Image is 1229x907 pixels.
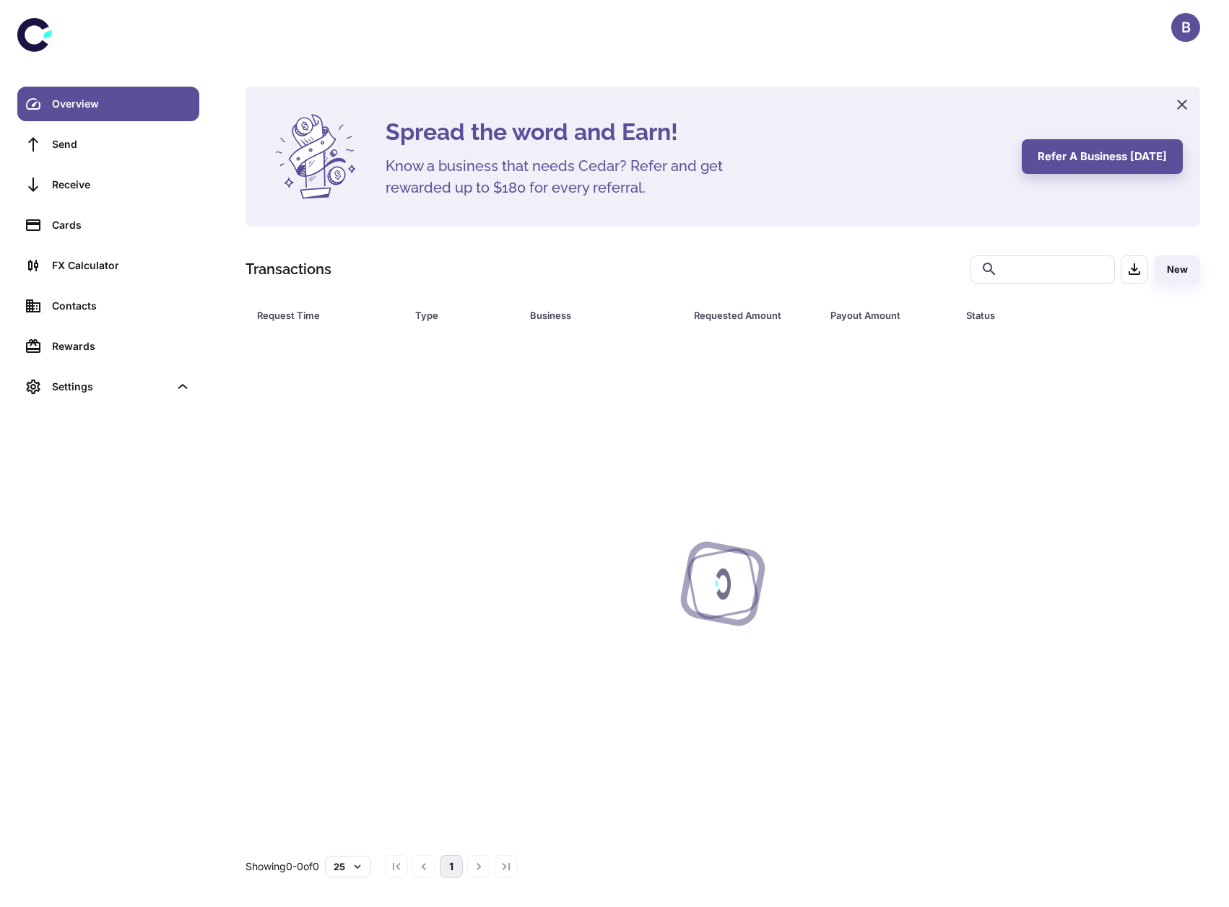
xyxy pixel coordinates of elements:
[386,155,747,198] h5: Know a business that needs Cedar? Refer and get rewarded up to $180 for every referral.
[383,855,520,878] nav: pagination navigation
[52,136,191,152] div: Send
[52,177,191,193] div: Receive
[17,289,199,323] a: Contacts
[440,855,463,878] button: page 1
[52,379,169,395] div: Settings
[694,305,794,325] div: Requested Amount
[1171,13,1200,42] button: B
[966,305,1121,325] div: Status
[966,305,1140,325] span: Status
[415,305,513,325] span: Type
[257,305,379,325] div: Request Time
[246,859,319,875] p: Showing 0-0 of 0
[694,305,813,325] span: Requested Amount
[52,258,191,273] div: FX Calculator
[246,258,331,280] h1: Transactions
[830,305,950,325] span: Payout Amount
[830,305,931,325] div: Payout Amount
[52,338,191,354] div: Rewards
[386,115,1004,149] h4: Spread the word and Earn!
[17,329,199,364] a: Rewards
[17,248,199,283] a: FX Calculator
[17,87,199,121] a: Overview
[52,298,191,314] div: Contacts
[17,127,199,162] a: Send
[257,305,398,325] span: Request Time
[17,167,199,202] a: Receive
[415,305,494,325] div: Type
[17,369,199,404] div: Settings
[17,208,199,242] a: Cards
[325,856,371,877] button: 25
[1022,139,1183,174] button: Refer a business [DATE]
[52,96,191,112] div: Overview
[52,217,191,233] div: Cards
[1154,255,1200,284] button: New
